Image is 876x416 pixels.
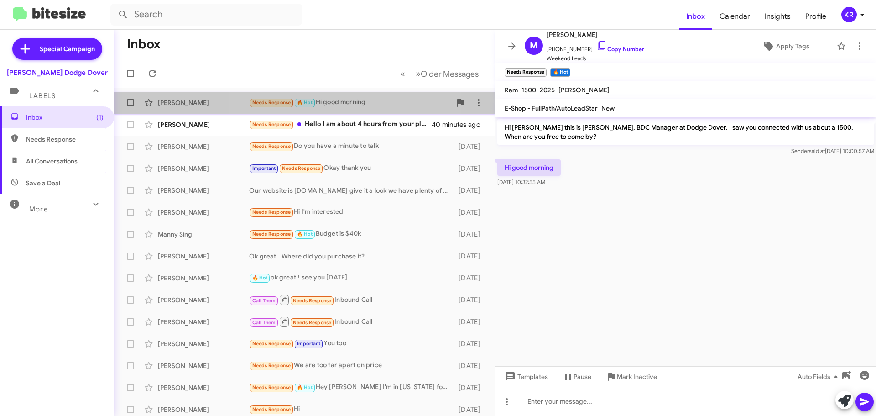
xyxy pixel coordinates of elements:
div: [PERSON_NAME] [158,274,249,283]
span: 2025 [540,86,555,94]
div: [DATE] [454,274,488,283]
span: E-Shop - FullPath/AutoLeadStar [505,104,598,112]
div: [PERSON_NAME] [158,98,249,107]
div: [PERSON_NAME] [158,208,249,217]
div: Our website is [DOMAIN_NAME] give it a look we have plenty of vehicles [249,186,454,195]
span: 🔥 Hot [252,275,268,281]
div: Okay thank you [249,163,454,174]
span: 1500 [521,86,536,94]
span: Needs Response [252,341,291,347]
span: More [29,205,48,213]
span: Needs Response [252,121,291,127]
div: 40 minutes ago [433,120,488,129]
span: Call Them [252,320,276,326]
span: Needs Response [252,406,291,412]
div: Hi I'm interested [249,207,454,217]
input: Search [110,4,302,26]
span: Needs Response [26,135,104,144]
div: We are too far apart on price [249,360,454,371]
span: Needs Response [252,231,291,237]
span: Inbox [26,113,104,122]
span: Needs Response [252,100,291,105]
span: Auto Fields [798,369,841,385]
span: Sender [DATE] 10:00:57 AM [791,147,874,154]
span: [PERSON_NAME] [558,86,610,94]
span: [DATE] 10:32:55 AM [497,179,545,185]
span: Needs Response [252,143,291,149]
div: [DATE] [454,186,488,195]
div: KR [841,7,857,22]
span: Ram [505,86,518,94]
div: Hi good morning [249,97,451,108]
div: [PERSON_NAME] [158,339,249,348]
nav: Page navigation example [395,64,484,83]
span: [PERSON_NAME] [547,29,644,40]
div: [DATE] [454,317,488,326]
span: Needs Response [282,165,321,171]
button: KR [834,7,866,22]
span: « [400,68,405,79]
span: Templates [503,369,548,385]
div: Manny Sing [158,230,249,239]
a: Calendar [712,3,757,30]
small: 🔥 Hot [550,68,570,77]
button: Templates [495,369,555,385]
div: [DATE] [454,252,488,261]
span: Save a Deal [26,179,60,188]
span: Needs Response [252,363,291,369]
div: Hello I am about 4 hours from your place. Saw the blue rebel on line thinking I might have some i... [249,119,433,130]
div: [DATE] [454,208,488,217]
div: Inbound Call [249,316,454,327]
span: [PHONE_NUMBER] [547,40,644,54]
button: Mark Inactive [599,369,664,385]
div: [PERSON_NAME] [158,295,249,305]
div: [PERSON_NAME] [158,142,249,151]
span: All Conversations [26,157,78,166]
div: Hi [249,404,454,415]
div: Ok great...Where did you purchase it? [249,252,454,261]
p: Hi [PERSON_NAME] this is [PERSON_NAME], BDC Manager at Dodge Dover. I saw you connected with us a... [497,119,874,145]
div: Do you have a minute to talk [249,141,454,152]
a: Profile [798,3,834,30]
a: Copy Number [596,46,644,53]
span: 🔥 Hot [297,100,313,105]
button: Apply Tags [739,38,832,54]
a: Insights [757,3,798,30]
span: Important [297,341,321,347]
div: [PERSON_NAME] [158,164,249,173]
span: Mark Inactive [617,369,657,385]
div: Hey [PERSON_NAME] I'm in [US_STATE] for parents weekend! Let's talk [DATE]. Thx [249,382,454,393]
h1: Inbox [127,37,161,52]
button: Previous [395,64,411,83]
span: New [601,104,615,112]
div: Budget is $40k [249,229,454,239]
span: Important [252,165,276,171]
span: Needs Response [252,384,291,390]
button: Auto Fields [790,369,849,385]
div: [PERSON_NAME] [158,361,249,370]
p: Hi good morning [497,159,561,176]
button: Next [410,64,484,83]
div: [DATE] [454,295,488,305]
div: [PERSON_NAME] [158,252,249,261]
div: [DATE] [454,142,488,151]
a: Inbox [679,3,712,30]
span: M [530,38,538,53]
span: Weekend Leads [547,54,644,63]
span: Needs Response [293,320,332,326]
span: Labels [29,92,56,100]
span: Needs Response [293,298,332,304]
div: [PERSON_NAME] [158,405,249,414]
div: [PERSON_NAME] [158,120,249,129]
span: » [416,68,421,79]
div: [DATE] [454,383,488,392]
span: 🔥 Hot [297,231,313,237]
span: Special Campaign [40,44,95,53]
span: said at [809,147,825,154]
small: Needs Response [505,68,547,77]
a: Special Campaign [12,38,102,60]
div: [PERSON_NAME] Dodge Dover [7,68,108,77]
span: Pause [574,369,591,385]
div: [DATE] [454,361,488,370]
